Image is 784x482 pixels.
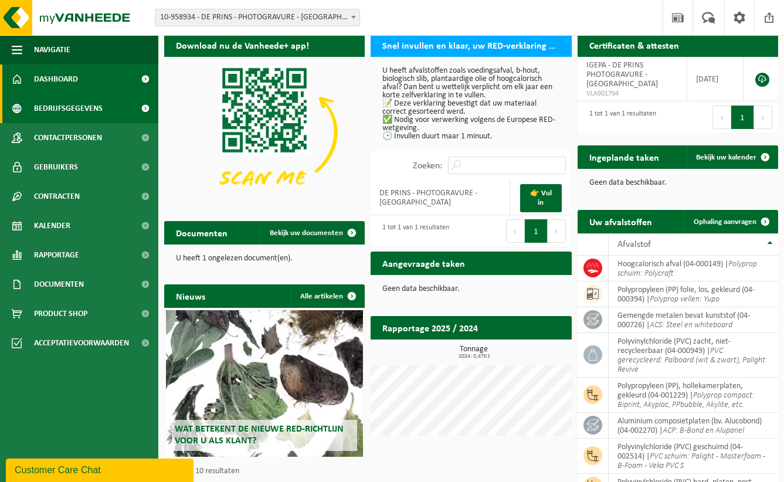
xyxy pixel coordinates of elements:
button: 1 [525,219,548,243]
div: 1 tot 1 van 1 resultaten [376,218,449,244]
a: Wat betekent de nieuwe RED-richtlijn voor u als klant? [166,310,362,457]
td: DE PRINS - PHOTOGRAVURE - [GEOGRAPHIC_DATA] [371,180,510,215]
span: Product Shop [34,299,87,328]
h2: Aangevraagde taken [371,252,477,274]
td: [DATE] [687,57,744,101]
i: ACS: Steel en whiteboard [650,321,732,330]
p: Geen data beschikbaar. [382,285,559,293]
p: U heeft afvalstoffen zoals voedingsafval, b-hout, biologisch slib, plantaardige olie of hoogcalor... [382,67,559,141]
h2: Certificaten & attesten [578,33,691,56]
span: VLA901794 [586,89,678,99]
span: Navigatie [34,35,70,65]
p: 1 van 10 resultaten [176,467,359,476]
span: 10-958934 - DE PRINS - PHOTOGRAVURE - MECHELEN [155,9,359,26]
td: hoogcalorisch afval (04-000149) | [609,256,778,281]
i: ACP: B-Bond en Alupanel [663,426,744,435]
h2: Rapportage 2025 / 2024 [371,316,490,339]
span: Afvalstof [617,240,651,249]
span: Contactpersonen [34,123,102,152]
button: Next [548,219,566,243]
h2: Nieuws [164,284,217,307]
img: Download de VHEPlus App [164,57,365,208]
iframe: chat widget [6,456,196,482]
label: Zoeken: [413,161,442,171]
i: PVC gerecycleerd: Palboard (wit & zwart), Palight Revive [617,347,765,374]
i: Polyprop vellen: Yupo [650,295,719,304]
i: Polyprop schuim: Polycraft [617,260,757,278]
a: Bekijk uw kalender [687,145,777,169]
span: Acceptatievoorwaarden [34,328,129,358]
span: Kalender [34,211,70,240]
h2: Snel invullen en klaar, uw RED-verklaring voor 2025 [371,33,571,56]
span: Dashboard [34,65,78,94]
span: Contracten [34,182,80,211]
p: Geen data beschikbaar. [589,179,766,187]
span: 2024: 0,470 t [376,354,571,359]
h2: Uw afvalstoffen [578,210,664,233]
button: Previous [712,106,731,129]
a: 👉 Vul in [520,184,562,212]
a: Bekijk rapportage [484,339,571,362]
p: U heeft 1 ongelezen document(en). [176,254,353,263]
span: Documenten [34,270,84,299]
a: Ophaling aanvragen [684,210,777,233]
div: 1 tot 1 van 1 resultaten [583,104,656,130]
span: Wat betekent de nieuwe RED-richtlijn voor u als klant? [175,425,344,445]
span: Ophaling aanvragen [694,218,756,226]
span: Bekijk uw documenten [270,229,343,237]
h2: Ingeplande taken [578,145,671,168]
span: IGEPA - DE PRINS PHOTOGRAVURE - [GEOGRAPHIC_DATA] [586,61,658,89]
td: gemengde metalen bevat kunststof (04-000726) | [609,307,778,333]
a: Alle artikelen [291,284,364,308]
td: polypropyleen (PP) folie, los, gekleurd (04-000394) | [609,281,778,307]
span: Bedrijfsgegevens [34,94,103,123]
span: Gebruikers [34,152,78,182]
span: Bekijk uw kalender [696,154,756,161]
td: polypropyleen (PP), hollekamerplaten, gekleurd (04-001229) | [609,378,778,413]
h2: Download nu de Vanheede+ app! [164,33,321,56]
i: Polyprop compact: Biprint, Akyplac, PPbubble, Akylite, etc. [617,391,755,409]
td: aluminium composietplaten (bv. Alucobond) (04-002270) | [609,413,778,439]
i: PVC schuim: Palight - Masterfoam - B-Foam - Veka PVC S [617,452,765,470]
button: Previous [506,219,525,243]
span: Rapportage [34,240,79,270]
button: Next [754,106,772,129]
td: polyvinylchloride (PVC) geschuimd (04-002514) | [609,439,778,474]
button: 1 [731,106,754,129]
h3: Tonnage [376,345,571,359]
h2: Documenten [164,221,239,244]
td: polyvinylchloride (PVC) zacht, niet-recycleerbaar (04-000949) | [609,333,778,378]
a: Bekijk uw documenten [260,221,364,245]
